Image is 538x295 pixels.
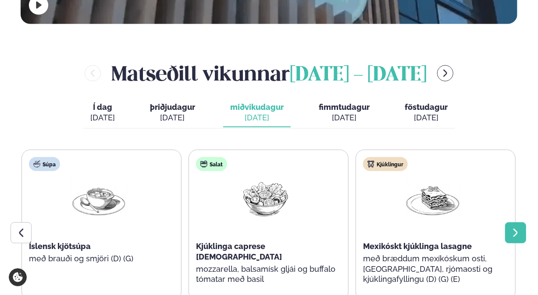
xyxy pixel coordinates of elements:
[29,157,60,171] div: Súpa
[200,161,207,168] img: salad.svg
[405,102,448,112] span: föstudagur
[290,66,427,85] span: [DATE] - [DATE]
[196,264,335,285] p: mozzarella, balsamísk gljái og buffalo tómatar með basil
[312,98,377,127] button: fimmtudagur [DATE]
[150,102,195,112] span: þriðjudagur
[230,102,284,112] span: miðvikudagur
[85,65,101,81] button: menu-btn-left
[33,161,40,168] img: soup.svg
[111,59,427,88] h2: Matseðill vikunnar
[150,112,195,123] div: [DATE]
[196,157,227,171] div: Salat
[437,65,453,81] button: menu-btn-right
[9,268,27,286] a: Cookie settings
[29,253,168,264] p: með brauði og smjöri (D) (G)
[230,112,284,123] div: [DATE]
[363,157,408,171] div: Kjúklingur
[238,178,294,219] img: Salad.png
[71,178,127,219] img: Soup.png
[319,102,370,112] span: fimmtudagur
[90,112,115,123] div: [DATE]
[405,178,461,219] img: Lasagna.png
[363,242,472,251] span: Mexikóskt kjúklinga lasagne
[319,112,370,123] div: [DATE]
[405,112,448,123] div: [DATE]
[143,98,202,127] button: þriðjudagur [DATE]
[196,242,282,261] span: Kjúklinga caprese [DEMOGRAPHIC_DATA]
[29,242,91,251] span: Íslensk kjötsúpa
[363,253,502,285] p: með bræddum mexíkóskum osti, [GEOGRAPHIC_DATA], rjómaosti og kjúklingafyllingu (D) (G) (E)
[83,98,122,127] button: Í dag [DATE]
[223,98,291,127] button: miðvikudagur [DATE]
[398,98,455,127] button: föstudagur [DATE]
[90,102,115,112] span: Í dag
[367,161,374,168] img: chicken.svg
